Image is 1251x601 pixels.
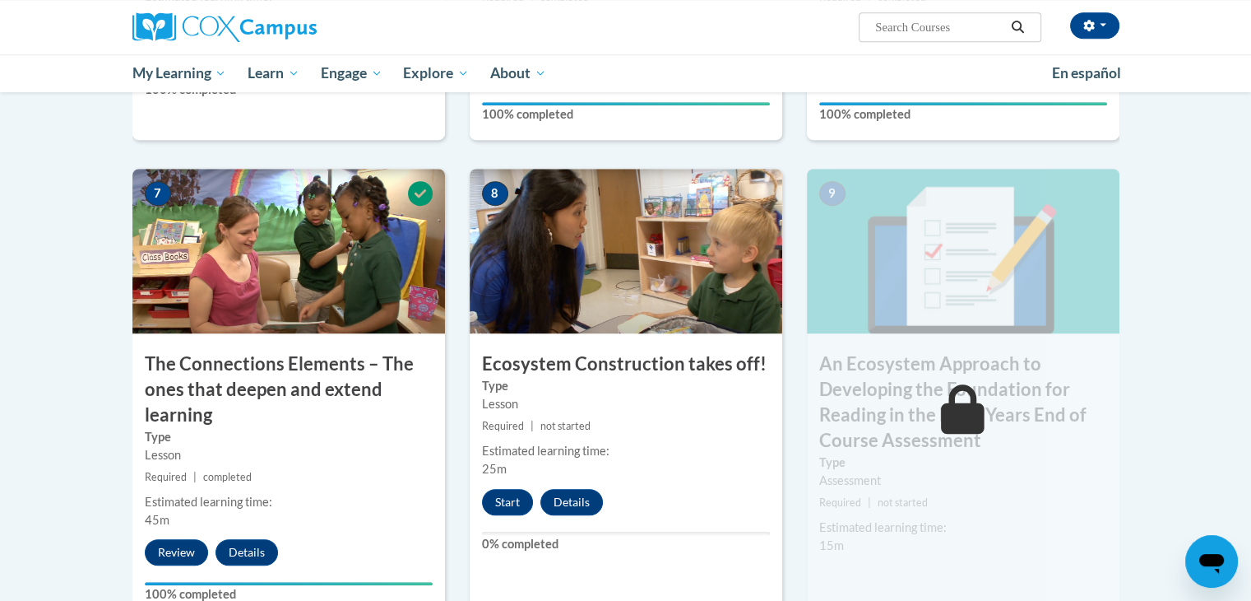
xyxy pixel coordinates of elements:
a: Cox Campus [132,12,445,42]
img: Course Image [807,169,1119,333]
div: Lesson [145,446,433,464]
a: Engage [310,54,393,92]
span: | [531,420,534,432]
button: Review [145,539,208,566]
label: 100% completed [482,105,770,123]
h3: The Connections Elements – The ones that deepen and extend learning [132,352,445,427]
span: Required [482,420,524,432]
div: Lesson [482,395,770,413]
div: Main menu [108,54,1144,92]
h3: An Ecosystem Approach to Developing the Foundation for Reading in the Early Years End of Course A... [807,352,1119,453]
div: Assessment [819,472,1107,490]
div: Estimated learning time: [819,519,1107,537]
div: Your progress [145,582,433,585]
button: Details [215,539,278,566]
img: Cox Campus [132,12,317,42]
label: Type [145,428,433,446]
span: 25m [482,462,507,476]
label: Type [482,377,770,395]
span: 9 [819,181,846,206]
div: Estimated learning time: [145,493,433,511]
a: En español [1041,56,1132,91]
span: not started [540,420,591,432]
button: Start [482,489,533,515]
span: 8 [482,181,508,206]
span: | [868,496,871,509]
label: 100% completed [819,105,1107,123]
img: Course Image [470,169,782,333]
div: Your progress [819,102,1107,105]
span: Explore [403,63,469,83]
button: Account Settings [1070,12,1119,39]
span: Required [145,471,187,483]
img: Course Image [132,169,445,333]
span: My Learning [132,63,226,83]
button: Search [1005,17,1030,37]
h3: Ecosystem Construction takes off! [470,352,782,377]
span: Required [819,496,861,509]
a: About [480,54,557,92]
span: 7 [145,181,171,206]
div: Your progress [482,102,770,105]
span: not started [878,496,928,509]
span: 45m [145,513,169,527]
div: Estimated learning time: [482,442,770,460]
span: Learn [248,63,299,83]
span: 15m [819,538,844,552]
span: | [193,471,197,483]
label: Type [819,454,1107,472]
a: My Learning [122,54,238,92]
button: Details [540,489,603,515]
iframe: Button to launch messaging window [1185,535,1238,588]
a: Explore [392,54,480,92]
span: En español [1052,64,1121,82]
input: Search Courses [873,17,1005,37]
label: 0% completed [482,535,770,553]
span: completed [203,471,252,483]
span: About [490,63,546,83]
span: Engage [321,63,382,83]
a: Learn [237,54,310,92]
